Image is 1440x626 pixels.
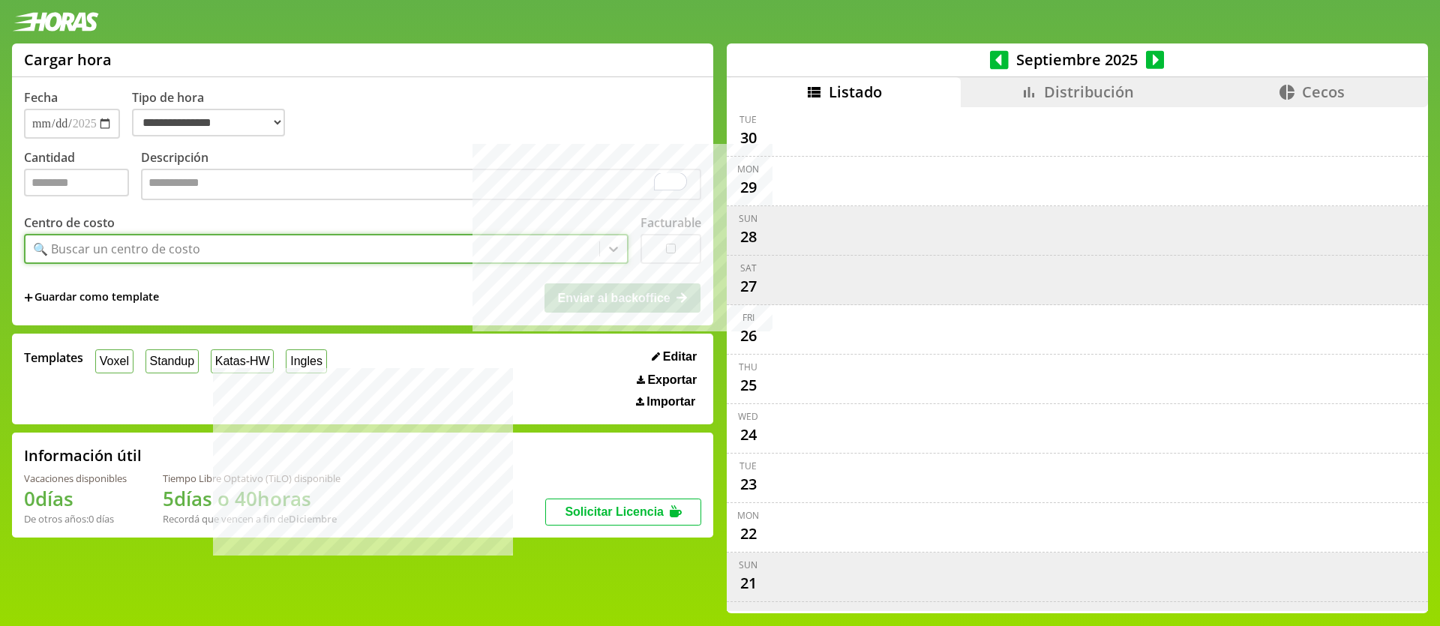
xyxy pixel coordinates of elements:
[740,608,757,621] div: Sat
[647,349,701,364] button: Editar
[141,149,701,204] label: Descripción
[24,289,159,306] span: +Guardar como template
[24,485,127,512] h1: 0 días
[24,169,129,196] input: Cantidad
[145,349,199,373] button: Standup
[736,472,760,496] div: 23
[736,175,760,199] div: 29
[286,349,326,373] button: Ingles
[736,571,760,595] div: 21
[163,472,340,485] div: Tiempo Libre Optativo (TiLO) disponible
[24,472,127,485] div: Vacaciones disponibles
[289,512,337,526] b: Diciembre
[640,214,701,231] label: Facturable
[663,350,697,364] span: Editar
[24,89,58,106] label: Fecha
[739,113,757,126] div: Tue
[95,349,133,373] button: Voxel
[736,324,760,348] div: 26
[736,274,760,298] div: 27
[738,410,758,423] div: Wed
[739,460,757,472] div: Tue
[739,212,757,225] div: Sun
[132,89,297,139] label: Tipo de hora
[1009,49,1146,70] span: Septiembre 2025
[24,289,33,306] span: +
[163,485,340,512] h1: 5 días o 40 horas
[211,349,274,373] button: Katas-HW
[1044,82,1134,102] span: Distribución
[740,262,757,274] div: Sat
[736,522,760,546] div: 22
[545,499,701,526] button: Solicitar Licencia
[132,109,285,136] select: Tipo de hora
[739,559,757,571] div: Sun
[829,82,882,102] span: Listado
[24,445,142,466] h2: Información útil
[739,361,757,373] div: Thu
[163,512,340,526] div: Recordá que vencen a fin de
[647,373,697,387] span: Exportar
[24,214,115,231] label: Centro de costo
[632,373,701,388] button: Exportar
[24,149,141,204] label: Cantidad
[736,126,760,150] div: 30
[1302,82,1345,102] span: Cecos
[565,505,664,518] span: Solicitar Licencia
[727,107,1428,612] div: scrollable content
[646,395,695,409] span: Importar
[737,163,759,175] div: Mon
[742,311,754,324] div: Fri
[24,512,127,526] div: De otros años: 0 días
[736,423,760,447] div: 24
[24,49,112,70] h1: Cargar hora
[736,373,760,397] div: 25
[737,509,759,522] div: Mon
[141,169,701,200] textarea: To enrich screen reader interactions, please activate Accessibility in Grammarly extension settings
[33,241,200,257] div: 🔍 Buscar un centro de costo
[736,225,760,249] div: 28
[24,349,83,366] span: Templates
[12,12,99,31] img: logotipo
